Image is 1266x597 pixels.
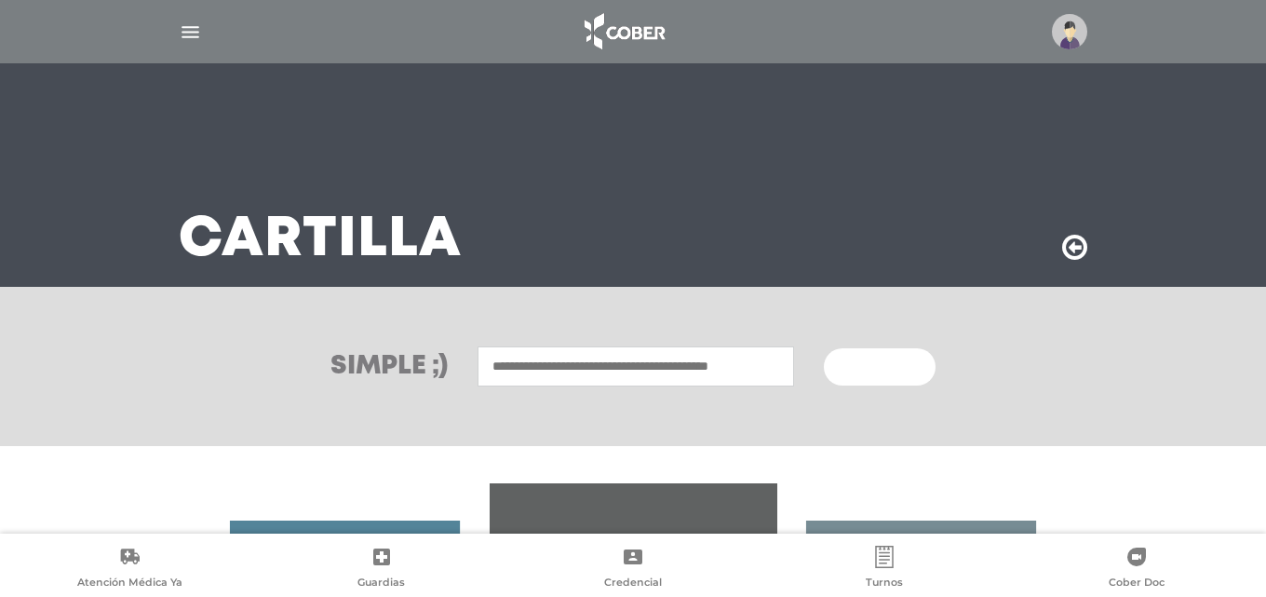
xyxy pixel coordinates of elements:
img: profile-placeholder.svg [1052,14,1087,49]
span: Guardias [357,576,405,592]
a: Atención Médica Ya [4,546,255,593]
button: Buscar [824,348,936,386]
a: Cober Doc [1011,546,1262,593]
a: Turnos [759,546,1010,593]
img: logo_cober_home-white.png [574,9,672,54]
a: Credencial [507,546,759,593]
h3: Cartilla [179,216,462,265]
span: Buscar [846,361,900,374]
img: Cober_menu-lines-white.svg [179,20,202,44]
a: Guardias [255,546,506,593]
span: Turnos [866,576,903,592]
span: Atención Médica Ya [77,576,182,592]
span: Credencial [604,576,662,592]
span: Cober Doc [1109,576,1165,592]
h3: Simple ;) [330,354,448,380]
